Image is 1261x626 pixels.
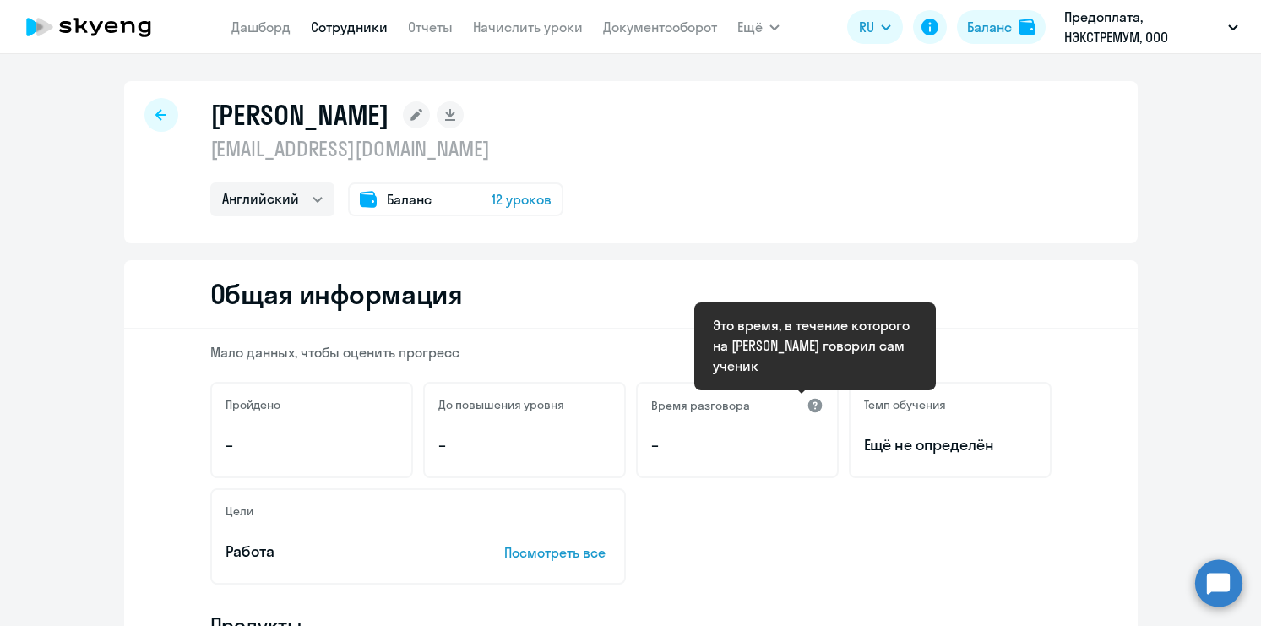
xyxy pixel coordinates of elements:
span: 12 уроков [492,189,552,210]
p: Мало данных, чтобы оценить прогресс [210,343,1052,362]
a: Дашборд [231,19,291,35]
h5: Пройдено [226,397,280,412]
a: Отчеты [408,19,453,35]
h5: Время разговора [651,398,750,413]
span: Ещё не определён [864,434,1036,456]
button: Балансbalance [957,10,1046,44]
p: Работа [226,541,452,563]
span: RU [859,17,874,37]
h2: Общая информация [210,277,463,311]
h5: Темп обучения [864,397,946,412]
a: Сотрудники [311,19,388,35]
h5: До повышения уровня [438,397,564,412]
h1: [PERSON_NAME] [210,98,389,132]
img: balance [1019,19,1035,35]
p: – [226,434,398,456]
p: Предоплата, НЭКСТРЕМУМ, ООО [1064,7,1221,47]
p: – [438,434,611,456]
div: Баланс [967,17,1012,37]
button: Предоплата, НЭКСТРЕМУМ, ООО [1056,7,1247,47]
button: RU [847,10,903,44]
p: [EMAIL_ADDRESS][DOMAIN_NAME] [210,135,563,162]
p: – [651,434,823,456]
h5: Цели [226,504,253,519]
p: Посмотреть все [504,542,611,563]
span: Ещё [737,17,763,37]
div: Это время, в течение которого на [PERSON_NAME] говорил сам ученик [713,315,917,376]
a: Начислить уроки [473,19,583,35]
button: Ещё [737,10,780,44]
a: Документооборот [603,19,717,35]
span: Баланс [387,189,432,210]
